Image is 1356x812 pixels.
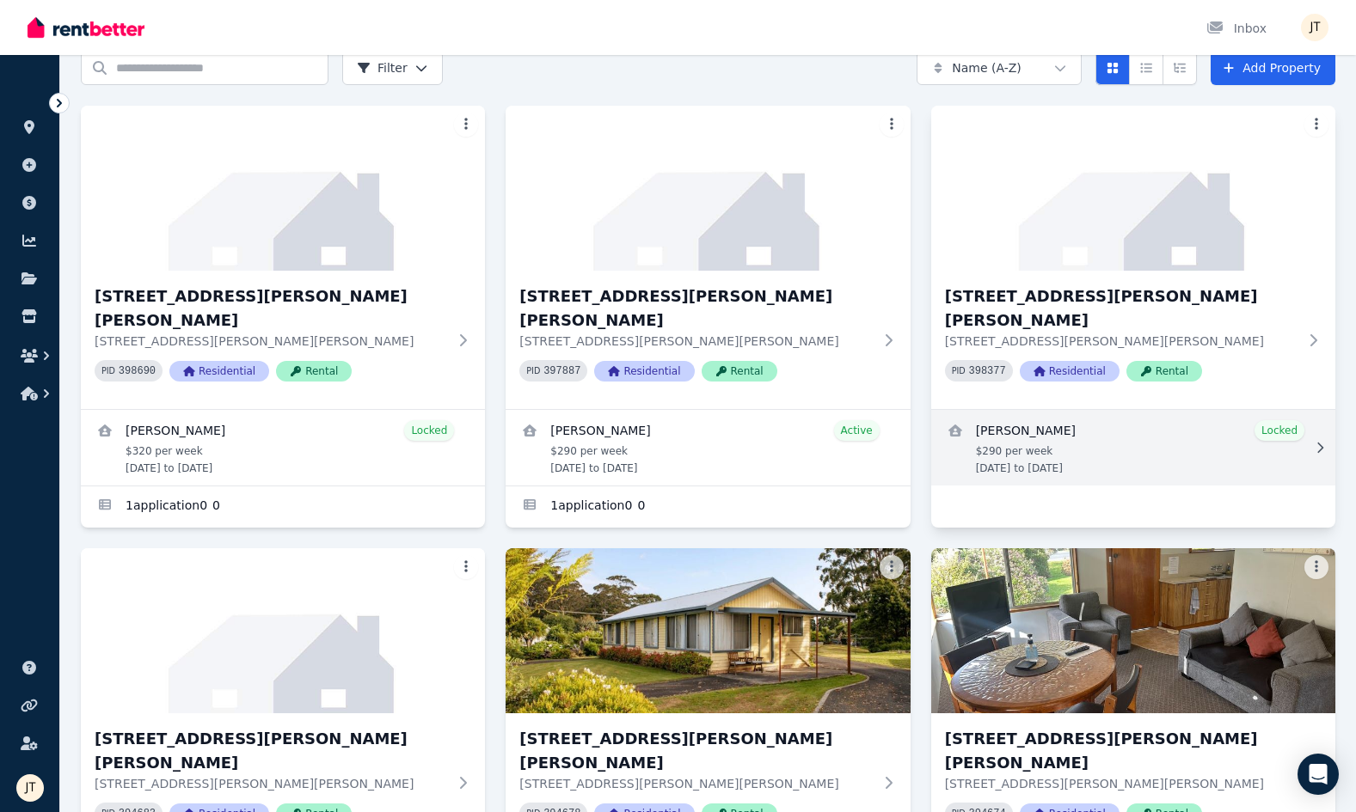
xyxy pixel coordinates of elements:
[702,361,777,382] span: Rental
[101,366,115,375] small: PID
[945,284,1298,333] h3: [STREET_ADDRESS][PERSON_NAME][PERSON_NAME]
[454,555,478,579] button: More options
[81,106,485,409] a: 1/21 Andrew St, Strahan[STREET_ADDRESS][PERSON_NAME][PERSON_NAME][STREET_ADDRESS][PERSON_NAME][PE...
[95,333,447,350] p: [STREET_ADDRESS][PERSON_NAME][PERSON_NAME]
[969,365,1006,377] code: 398377
[952,59,1022,76] span: Name (A-Z)
[594,361,694,382] span: Residential
[95,775,447,792] p: [STREET_ADDRESS][PERSON_NAME][PERSON_NAME]
[945,727,1298,775] h3: [STREET_ADDRESS][PERSON_NAME][PERSON_NAME]
[357,59,408,76] span: Filter
[519,284,872,333] h3: [STREET_ADDRESS][PERSON_NAME][PERSON_NAME]
[506,548,910,713] img: 5/21 Andrew St, Strahan
[1095,51,1130,85] button: Card view
[16,774,44,802] img: Jamie Taylor
[81,486,485,528] a: Applications for 1/21 Andrew St, Strahan
[95,284,447,333] h3: [STREET_ADDRESS][PERSON_NAME][PERSON_NAME]
[506,410,910,485] a: View details for Alexandre Flaschner
[276,361,352,382] span: Rental
[506,486,910,528] a: Applications for 2/21 Andrew St, Strahan
[81,548,485,713] img: 4/21 Andrew St, Strahan
[931,548,1335,713] img: 6/21 Andrew St, Strahan
[1126,361,1202,382] span: Rental
[81,410,485,485] a: View details for Mathieu Venezia
[952,366,966,375] small: PID
[81,106,485,271] img: 1/21 Andrew St, Strahan
[519,727,872,775] h3: [STREET_ADDRESS][PERSON_NAME][PERSON_NAME]
[1095,51,1197,85] div: View options
[1163,51,1197,85] button: Expanded list view
[1301,14,1328,41] img: Jamie Taylor
[169,361,269,382] span: Residential
[1298,754,1339,795] div: Open Intercom Messenger
[931,410,1335,485] a: View details for Kineta Tatnell
[1211,51,1335,85] a: Add Property
[931,106,1335,271] img: 3/21 Andrew St, Strahan
[1304,113,1328,137] button: More options
[519,775,872,792] p: [STREET_ADDRESS][PERSON_NAME][PERSON_NAME]
[945,775,1298,792] p: [STREET_ADDRESS][PERSON_NAME][PERSON_NAME]
[917,51,1082,85] button: Name (A-Z)
[543,365,580,377] code: 397887
[945,333,1298,350] p: [STREET_ADDRESS][PERSON_NAME][PERSON_NAME]
[519,333,872,350] p: [STREET_ADDRESS][PERSON_NAME][PERSON_NAME]
[119,365,156,377] code: 398690
[526,366,540,375] small: PID
[506,106,910,271] img: 2/21 Andrew St, Strahan
[1304,555,1328,579] button: More options
[342,51,443,85] button: Filter
[506,106,910,409] a: 2/21 Andrew St, Strahan[STREET_ADDRESS][PERSON_NAME][PERSON_NAME][STREET_ADDRESS][PERSON_NAME][PE...
[95,727,447,775] h3: [STREET_ADDRESS][PERSON_NAME][PERSON_NAME]
[1020,361,1120,382] span: Residential
[28,15,144,40] img: RentBetter
[1129,51,1163,85] button: Compact list view
[880,113,904,137] button: More options
[931,106,1335,409] a: 3/21 Andrew St, Strahan[STREET_ADDRESS][PERSON_NAME][PERSON_NAME][STREET_ADDRESS][PERSON_NAME][PE...
[1206,20,1267,37] div: Inbox
[454,113,478,137] button: More options
[880,555,904,579] button: More options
